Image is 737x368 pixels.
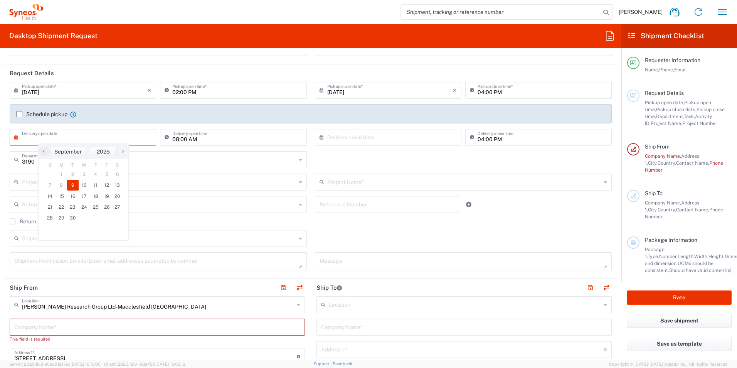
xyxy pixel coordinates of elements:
span: [DATE] 10:06:13 [155,362,185,366]
button: › [117,147,128,156]
span: Company Name, [645,200,681,206]
span: Copyright © [DATE]-[DATE] Agistix Inc., All Rights Reserved [609,361,728,368]
span: Should have valid content(s) [669,267,732,273]
span: Contact Name, [676,160,709,166]
span: September [54,149,82,155]
bs-datepicker-navigation-view: ​ ​ ​ [39,147,128,156]
span: [PERSON_NAME] [619,8,663,15]
span: Task, [684,113,695,119]
i: × [453,84,457,96]
span: Length, [678,253,694,259]
span: Package Information [645,237,697,243]
th: weekday [44,161,56,169]
span: 11 [90,180,101,191]
span: Height, [708,253,725,259]
span: Ship From [645,143,670,150]
span: 3 [79,169,90,180]
h2: Ship From [10,284,38,292]
span: Department, [656,113,684,119]
span: Project Number [682,120,717,126]
div: This field is required [10,336,305,343]
span: Width, [694,253,708,259]
span: Country, [658,160,676,166]
span: Email [674,67,687,73]
span: 13 [112,180,123,191]
h2: Request Details [10,69,54,77]
span: Name, [645,67,659,73]
span: 16 [67,191,79,202]
h2: Desktop Shipment Request [9,31,98,41]
i: × [147,84,151,96]
span: 25 [90,202,101,213]
button: 2025 [90,147,117,156]
span: 10 [79,180,90,191]
span: Pickup close date, [656,106,697,112]
span: Ship To [645,190,663,196]
span: 12 [101,180,112,191]
span: Country, [658,207,676,213]
th: weekday [79,161,90,169]
span: 20 [112,191,123,202]
span: 18 [90,191,101,202]
span: 21 [44,202,56,213]
span: ‹ [38,147,50,156]
span: 9 [67,180,79,191]
button: Rate [627,290,732,305]
span: 4 [90,169,101,180]
span: 24 [79,202,90,213]
span: 26 [101,202,112,213]
a: Support [314,361,333,366]
button: ‹ [39,147,50,156]
span: 1 [56,169,67,180]
span: [DATE] 10:10:00 [71,362,101,366]
th: weekday [90,161,101,169]
a: Add Reference [463,199,474,210]
span: 15 [56,191,67,202]
span: 27 [112,202,123,213]
span: 19 [101,191,112,202]
span: 5 [101,169,112,180]
span: 2 [67,169,79,180]
span: 6 [112,169,123,180]
label: Schedule pickup [16,111,67,117]
span: Number, [659,253,678,259]
span: › [117,147,129,156]
h2: Shipment Checklist [628,31,704,41]
span: 17 [79,191,90,202]
span: Phone, [659,67,674,73]
a: Feedback [333,361,352,366]
button: Save as template [627,337,732,351]
span: 8 [56,180,67,191]
span: City, [648,207,658,213]
bs-datepicker-container: calendar [38,143,129,241]
span: 22 [56,202,67,213]
span: Pickup open date, [645,100,684,105]
span: 23 [67,202,79,213]
span: Contact Name, [676,207,709,213]
button: September [50,147,86,156]
span: Package 1: [645,246,665,259]
h2: Ship To [316,284,342,292]
span: Client: 2025.18.0-198a450 [104,362,185,366]
span: City, [648,160,658,166]
th: weekday [67,161,79,169]
th: weekday [112,161,123,169]
span: Server: 2025.18.0-a0edd1917ac [9,362,101,366]
label: Return label required [10,218,71,225]
span: 30 [67,213,79,223]
span: Type, [648,253,659,259]
span: 29 [56,213,67,223]
button: Save shipment [627,314,732,328]
span: Company Name, [645,153,681,159]
th: weekday [101,161,112,169]
span: 7 [44,180,56,191]
input: Shipment, tracking or reference number [401,5,601,19]
span: 28 [44,213,56,223]
th: weekday [56,161,67,169]
span: 2025 [97,149,110,155]
span: 14 [44,191,56,202]
span: Requester Information [645,57,700,63]
span: Request Details [645,90,684,96]
span: Project Name, [651,120,682,126]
